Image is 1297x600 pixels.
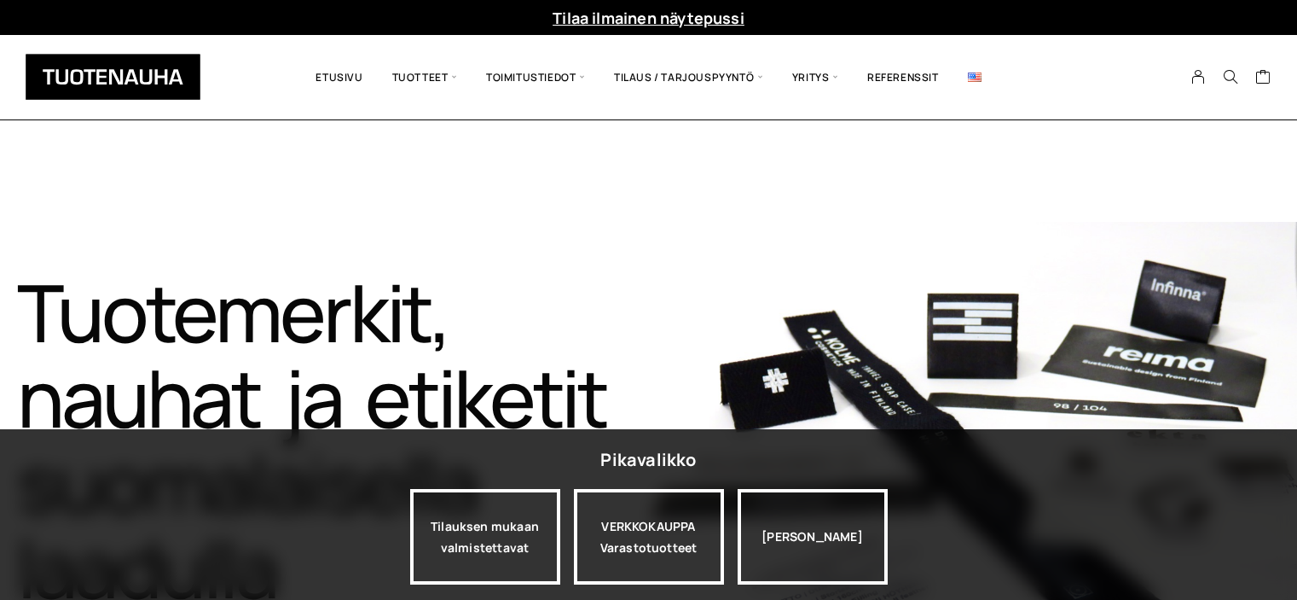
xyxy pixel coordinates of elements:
span: Tilaus / Tarjouspyyntö [599,48,778,107]
div: VERKKOKAUPPA Varastotuotteet [574,489,724,585]
a: VERKKOKAUPPAVarastotuotteet [574,489,724,585]
span: Toimitustiedot [472,48,599,107]
img: Tuotenauha Oy [26,54,200,100]
span: Tuotteet [378,48,472,107]
div: Pikavalikko [600,445,696,475]
a: Cart [1255,68,1271,89]
img: English [968,73,981,82]
div: [PERSON_NAME] [738,489,888,585]
a: Tilaa ilmainen näytepussi [553,8,744,28]
span: Yritys [778,48,853,107]
a: My Account [1182,69,1215,84]
a: Tilauksen mukaan valmistettavat [410,489,560,585]
button: Search [1214,69,1247,84]
a: Etusivu [301,48,377,107]
a: Referenssit [853,48,953,107]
